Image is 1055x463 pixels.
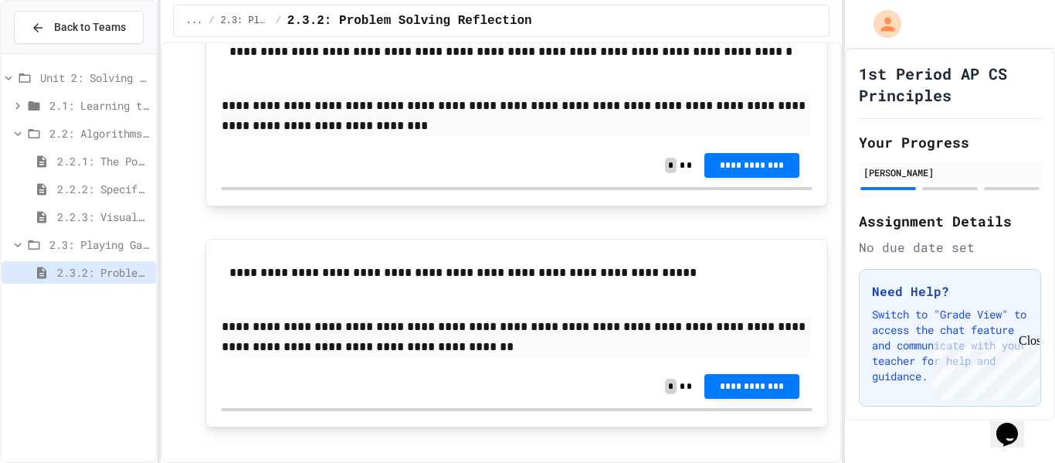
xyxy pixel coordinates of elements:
h3: Need Help? [872,282,1028,301]
span: 2.2.3: Visualizing Logic with Flowcharts [57,209,150,225]
span: 2.2: Algorithms - from Pseudocode to Flowcharts [49,125,150,141]
span: / [276,15,281,27]
span: 2.1: Learning to Solve Hard Problems [49,97,150,114]
span: 2.2.2: Specifying Ideas with Pseudocode [57,181,150,197]
iframe: chat widget [990,401,1040,448]
span: 2.2.1: The Power of Algorithms [57,153,150,169]
p: Switch to "Grade View" to access the chat feature and communicate with your teacher for help and ... [872,307,1028,384]
div: Chat with us now!Close [6,6,107,98]
div: [PERSON_NAME] [863,165,1036,179]
span: 2.3: Playing Games [221,15,270,27]
span: 2.3.2: Problem Solving Reflection [57,264,150,281]
h1: 1st Period AP CS Principles [859,63,1041,106]
div: No due date set [859,238,1041,257]
iframe: chat widget [927,334,1040,400]
span: / [209,15,214,27]
h2: Your Progress [859,131,1041,153]
button: Back to Teams [14,11,144,44]
span: Back to Teams [54,19,126,36]
span: ... [186,15,203,27]
div: My Account [857,6,905,42]
span: 2.3.2: Problem Solving Reflection [287,12,532,30]
span: Unit 2: Solving Problems in Computer Science [40,70,150,86]
span: 2.3: Playing Games [49,237,150,253]
h2: Assignment Details [859,210,1041,232]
